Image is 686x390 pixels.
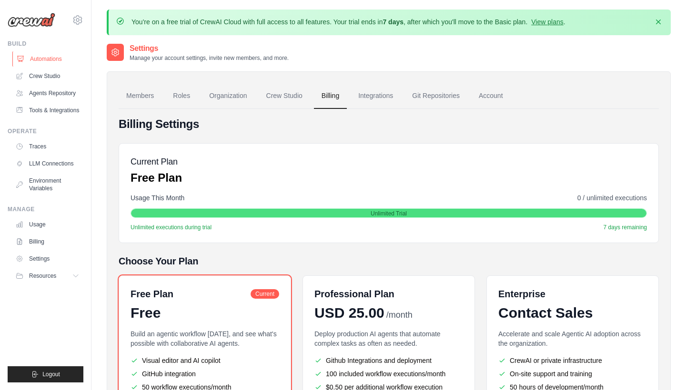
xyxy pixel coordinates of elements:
[11,234,83,249] a: Billing
[314,304,384,322] span: USD 25.00
[314,329,463,348] p: Deploy production AI agents that automate complex tasks as often as needed.
[131,369,279,379] li: GitHub integration
[119,83,161,109] a: Members
[8,205,83,213] div: Manage
[12,51,84,67] a: Automations
[131,356,279,365] li: Visual editor and AI copilot
[8,40,83,48] div: Build
[314,287,394,301] h6: Professional Plan
[471,83,511,109] a: Account
[29,272,56,280] span: Resources
[8,127,83,135] div: Operate
[251,289,279,299] span: Current
[131,17,565,27] p: You're on a free trial of CrewAI Cloud with full access to all features. Your trial ends in , aft...
[604,224,647,231] span: 7 days remaining
[314,356,463,365] li: Github Integrations and deployment
[11,68,83,84] a: Crew Studio
[11,173,83,196] a: Environment Variables
[11,86,83,101] a: Agents Repository
[8,366,83,382] button: Logout
[498,329,647,348] p: Accelerate and scale Agentic AI adoption across the organization.
[8,13,55,27] img: Logo
[404,83,467,109] a: Git Repositories
[119,117,659,132] h4: Billing Settings
[383,18,404,26] strong: 7 days
[11,139,83,154] a: Traces
[131,287,173,301] h6: Free Plan
[119,254,659,268] h5: Choose Your Plan
[498,304,647,322] div: Contact Sales
[498,287,647,301] h6: Enterprise
[11,156,83,171] a: LLM Connections
[131,155,182,168] h5: Current Plan
[371,210,407,217] span: Unlimited Trial
[498,369,647,379] li: On-site support and training
[531,18,563,26] a: View plans
[131,170,182,185] p: Free Plan
[351,83,401,109] a: Integrations
[386,309,413,322] span: /month
[498,356,647,365] li: CrewAI or private infrastructure
[202,83,254,109] a: Organization
[11,251,83,266] a: Settings
[314,369,463,379] li: 100 included workflow executions/month
[131,304,279,322] div: Free
[131,193,184,203] span: Usage This Month
[42,370,60,378] span: Logout
[11,217,83,232] a: Usage
[130,43,289,54] h2: Settings
[131,224,212,231] span: Unlimited executions during trial
[11,268,83,283] button: Resources
[130,54,289,62] p: Manage your account settings, invite new members, and more.
[131,329,279,348] p: Build an agentic workflow [DATE], and see what's possible with collaborative AI agents.
[577,193,647,203] span: 0 / unlimited executions
[314,83,347,109] a: Billing
[259,83,310,109] a: Crew Studio
[11,103,83,118] a: Tools & Integrations
[165,83,198,109] a: Roles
